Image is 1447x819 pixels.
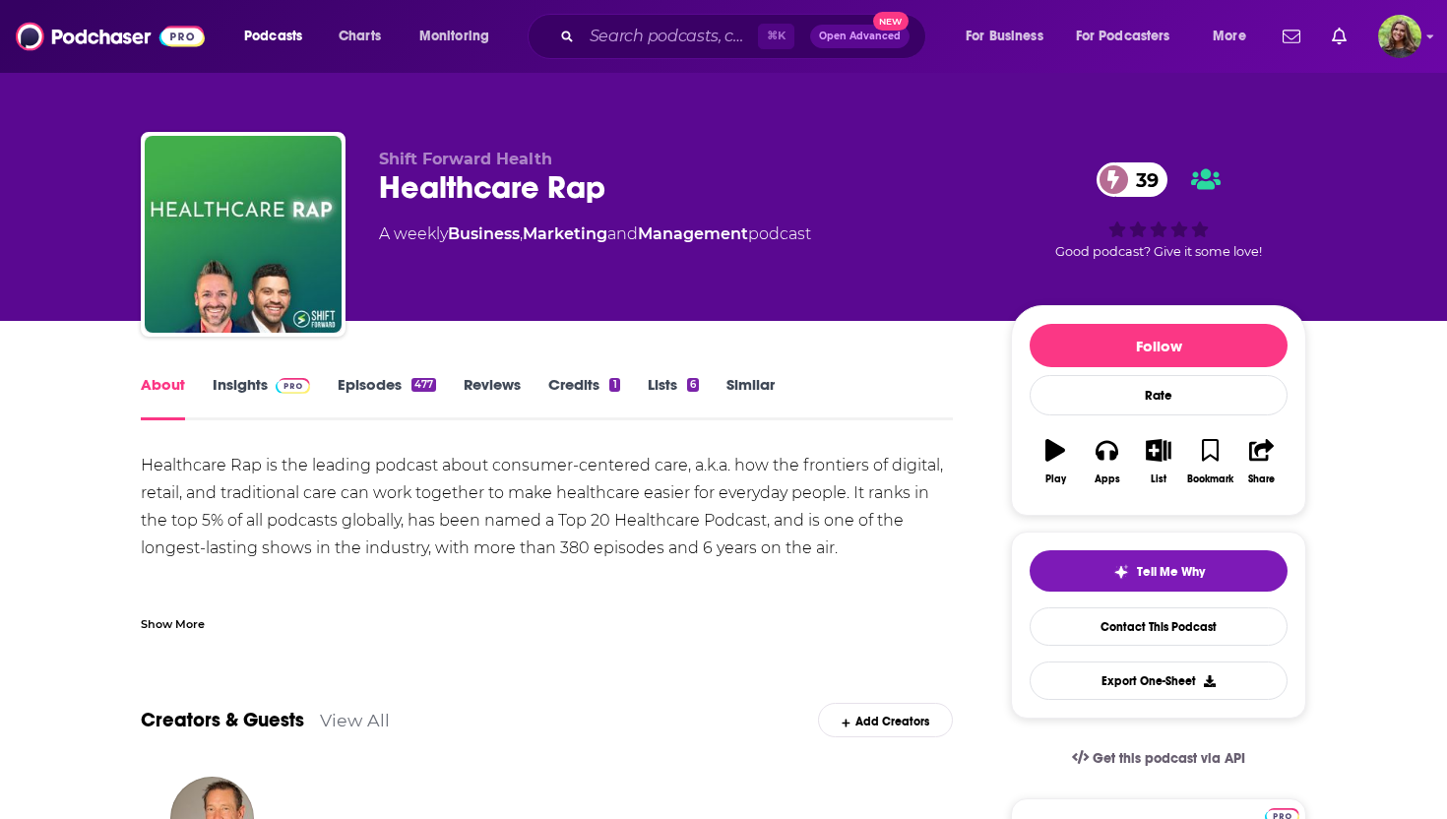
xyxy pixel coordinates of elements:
a: Marketing [523,224,607,243]
span: For Business [966,23,1043,50]
div: Bookmark [1187,473,1233,485]
button: Bookmark [1184,426,1235,497]
button: open menu [230,21,328,52]
input: Search podcasts, credits, & more... [582,21,758,52]
span: Open Advanced [819,31,901,41]
a: Management [638,224,748,243]
button: tell me why sparkleTell Me Why [1030,550,1288,592]
img: User Profile [1378,15,1421,58]
span: Tell Me Why [1137,564,1205,580]
div: Rate [1030,375,1288,415]
div: 477 [411,378,436,392]
button: open menu [952,21,1068,52]
button: List [1133,426,1184,497]
span: Monitoring [419,23,489,50]
a: About [141,375,185,420]
a: Episodes477 [338,375,436,420]
a: Contact This Podcast [1030,607,1288,646]
div: Search podcasts, credits, & more... [546,14,945,59]
a: InsightsPodchaser Pro [213,375,310,420]
button: Open AdvancedNew [810,25,910,48]
div: Play [1045,473,1066,485]
div: 1 [609,378,619,392]
img: Podchaser Pro [276,378,310,394]
button: Play [1030,426,1081,497]
span: Podcasts [244,23,302,50]
div: 6 [687,378,699,392]
a: Show notifications dropdown [1275,20,1308,53]
div: Apps [1095,473,1120,485]
span: 39 [1116,162,1168,197]
a: Show notifications dropdown [1324,20,1354,53]
span: Shift Forward Health [379,150,552,168]
img: Healthcare Rap [145,136,342,333]
span: , [520,224,523,243]
button: open menu [406,21,515,52]
img: Podchaser - Follow, Share and Rate Podcasts [16,18,205,55]
span: Charts [339,23,381,50]
button: open menu [1199,21,1271,52]
button: Export One-Sheet [1030,661,1288,700]
span: Logged in as reagan34226 [1378,15,1421,58]
a: View All [320,710,390,730]
button: Apps [1081,426,1132,497]
div: Add Creators [818,703,953,737]
span: Good podcast? Give it some love! [1055,244,1262,259]
span: ⌘ K [758,24,794,49]
a: 39 [1097,162,1168,197]
a: Get this podcast via API [1056,734,1261,783]
button: Share [1236,426,1288,497]
div: List [1151,473,1166,485]
a: Lists6 [648,375,699,420]
span: More [1213,23,1246,50]
span: and [607,224,638,243]
button: Follow [1030,324,1288,367]
span: Get this podcast via API [1093,750,1245,767]
span: New [873,12,909,31]
button: open menu [1063,21,1199,52]
a: Creators & Guests [141,708,304,732]
div: A weekly podcast [379,222,811,246]
span: For Podcasters [1076,23,1170,50]
div: Share [1248,473,1275,485]
a: Reviews [464,375,521,420]
a: Charts [326,21,393,52]
button: Show profile menu [1378,15,1421,58]
a: Similar [726,375,775,420]
a: Credits1 [548,375,619,420]
a: Business [448,224,520,243]
img: tell me why sparkle [1113,564,1129,580]
div: 39Good podcast? Give it some love! [1011,150,1306,272]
